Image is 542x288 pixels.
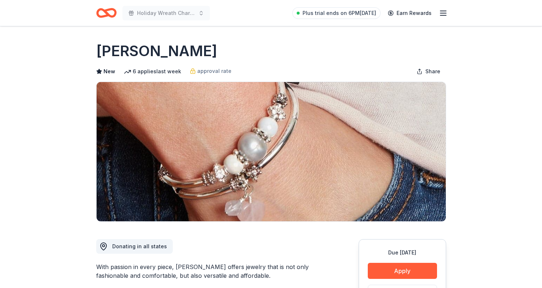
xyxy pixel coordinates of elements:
[96,41,217,61] h1: [PERSON_NAME]
[368,263,437,279] button: Apply
[112,243,167,249] span: Donating in all states
[368,248,437,257] div: Due [DATE]
[104,67,115,76] span: New
[303,9,376,17] span: Plus trial ends on 6PM[DATE]
[292,7,381,19] a: Plus trial ends on 6PM[DATE]
[190,67,231,75] a: approval rate
[96,262,324,280] div: With passion in every piece, [PERSON_NAME] offers jewelry that is not only fashionable and comfor...
[425,67,440,76] span: Share
[122,6,210,20] button: Holiday Wreath Charity Fundraiser
[137,9,195,17] span: Holiday Wreath Charity Fundraiser
[97,82,446,221] img: Image for Lizzy James
[197,67,231,75] span: approval rate
[124,67,181,76] div: 6 applies last week
[96,4,117,22] a: Home
[383,7,436,20] a: Earn Rewards
[411,64,446,79] button: Share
